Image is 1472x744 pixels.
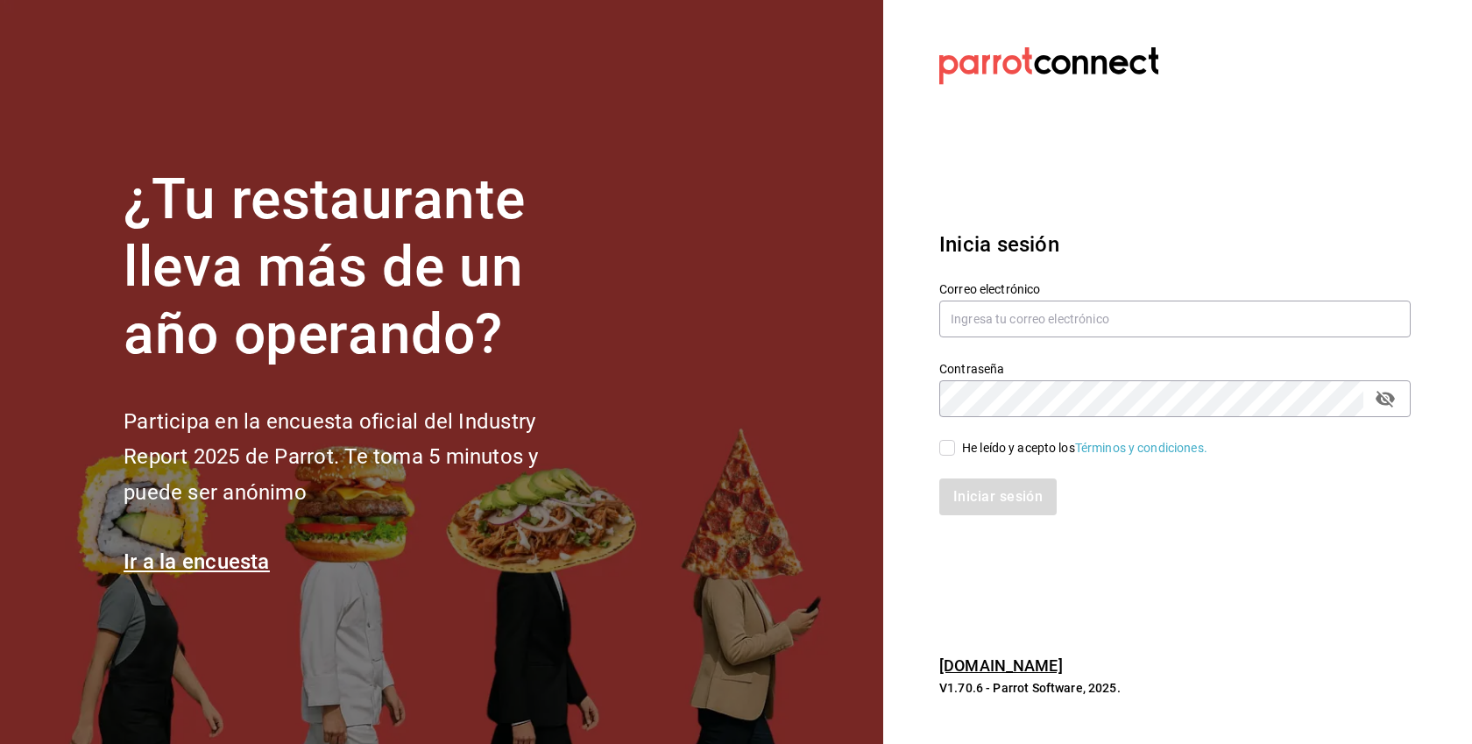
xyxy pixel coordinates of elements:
[939,283,1411,295] label: Correo electrónico
[962,439,1207,457] div: He leído y acepto los
[124,549,270,574] a: Ir a la encuesta
[939,363,1411,375] label: Contraseña
[939,679,1411,697] p: V1.70.6 - Parrot Software, 2025.
[939,656,1063,675] a: [DOMAIN_NAME]
[1075,441,1207,455] a: Términos y condiciones.
[124,167,597,368] h1: ¿Tu restaurante lleva más de un año operando?
[939,229,1411,260] h3: Inicia sesión
[124,404,597,511] h2: Participa en la encuesta oficial del Industry Report 2025 de Parrot. Te toma 5 minutos y puede se...
[1370,384,1400,414] button: passwordField
[939,301,1411,337] input: Ingresa tu correo electrónico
